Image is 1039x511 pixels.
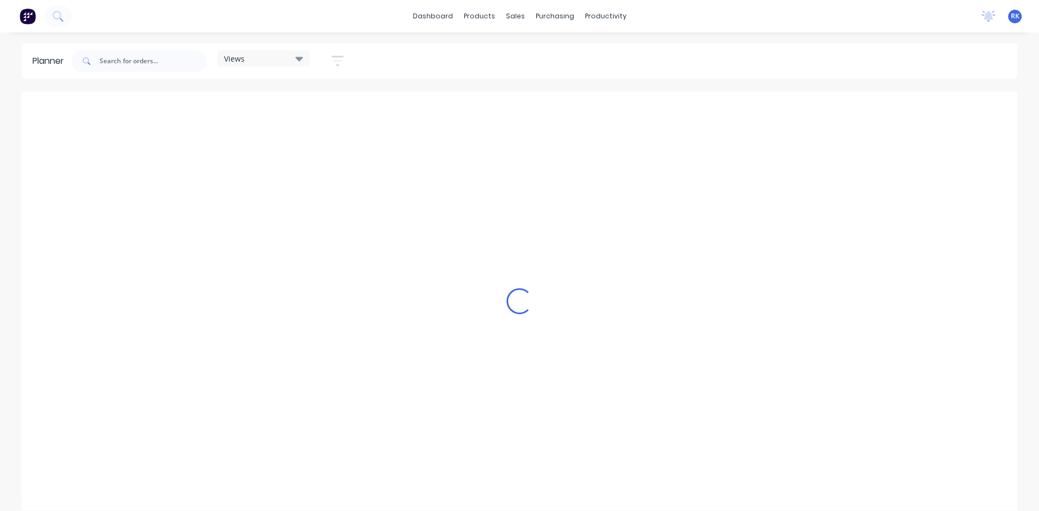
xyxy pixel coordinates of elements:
[100,50,207,72] input: Search for orders...
[19,8,36,24] img: Factory
[501,8,530,24] div: sales
[580,8,632,24] div: productivity
[458,8,501,24] div: products
[224,53,245,64] span: Views
[530,8,580,24] div: purchasing
[1011,11,1020,21] span: RK
[407,8,458,24] a: dashboard
[32,55,69,68] div: Planner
